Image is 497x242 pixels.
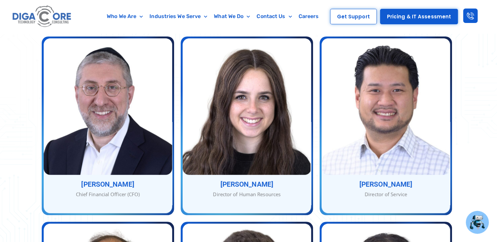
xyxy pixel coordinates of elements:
[322,38,450,175] img: Dan-Lee -Director of Service
[295,9,322,24] a: Careers
[330,9,377,24] a: Get Support
[380,9,458,24] a: Pricing & IT Assessment
[100,9,326,24] nav: Menu
[387,14,451,19] span: Pricing & IT Assessment
[211,9,253,24] a: What We Do
[337,14,370,19] span: Get Support
[183,191,311,198] div: Director of Human Resources
[44,191,172,198] div: Chief Financial Officer (CFO)
[322,191,450,198] div: Director of Service
[183,38,311,175] img: Dena-Jacob - Director of Human Resources
[183,181,311,188] h3: [PERSON_NAME]
[44,181,172,188] h3: [PERSON_NAME]
[44,38,172,175] img: Shimon-Lax - Chief Financial Officer (CFO)
[146,9,211,24] a: Industries We Serve
[253,9,295,24] a: Contact Us
[11,3,74,30] img: Digacore logo 1
[322,181,450,188] h3: [PERSON_NAME]
[103,9,146,24] a: Who We Are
